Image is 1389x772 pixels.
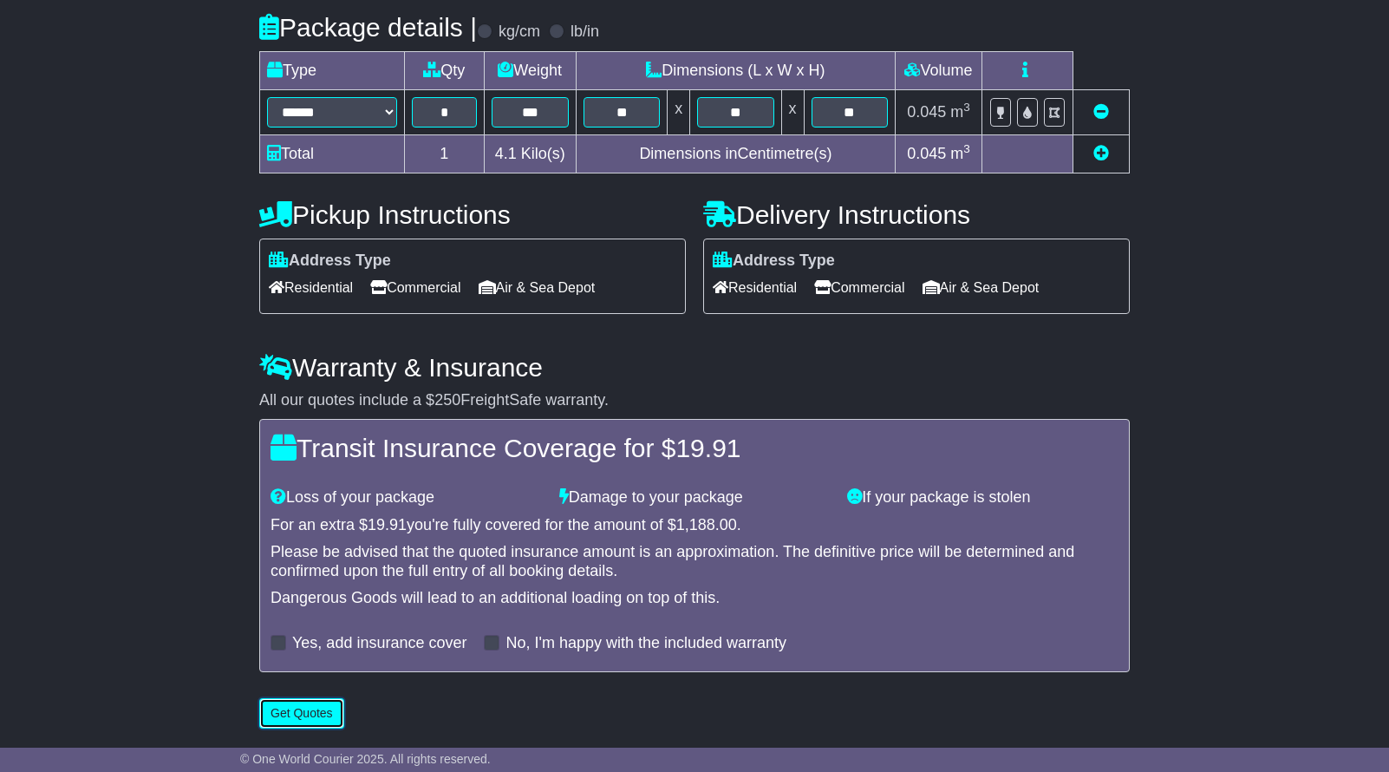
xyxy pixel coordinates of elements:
td: x [781,89,804,134]
span: 1,188.00 [676,516,737,533]
h4: Warranty & Insurance [259,353,1130,382]
td: Kilo(s) [484,134,576,173]
span: Residential [713,274,797,301]
a: Remove this item [1093,103,1109,121]
td: x [668,89,690,134]
label: kg/cm [499,23,540,42]
div: Please be advised that the quoted insurance amount is an approximation. The definitive price will... [271,543,1118,580]
sup: 3 [963,101,970,114]
label: No, I'm happy with the included warranty [505,634,786,653]
div: If your package is stolen [838,488,1127,507]
h4: Transit Insurance Coverage for $ [271,434,1118,462]
h4: Pickup Instructions [259,200,686,229]
td: Type [260,51,405,89]
td: Total [260,134,405,173]
span: Commercial [814,274,904,301]
span: © One World Courier 2025. All rights reserved. [240,752,491,766]
span: Commercial [370,274,460,301]
span: 250 [434,391,460,409]
span: 19.91 [368,516,407,533]
span: Residential [269,274,353,301]
td: Dimensions (L x W x H) [576,51,895,89]
sup: 3 [963,142,970,155]
td: Volume [895,51,981,89]
a: Add new item [1093,145,1109,162]
span: 4.1 [495,145,517,162]
button: Get Quotes [259,698,344,729]
span: 0.045 [907,145,946,162]
span: 19.91 [675,434,740,462]
span: m [950,145,970,162]
td: Qty [405,51,485,89]
span: m [950,103,970,121]
div: For an extra $ you're fully covered for the amount of $ . [271,516,1118,535]
div: Loss of your package [262,488,551,507]
label: Address Type [269,252,391,271]
span: Air & Sea Depot [479,274,596,301]
span: 0.045 [907,103,946,121]
td: Dimensions in Centimetre(s) [576,134,895,173]
td: Weight [484,51,576,89]
span: Air & Sea Depot [923,274,1040,301]
label: Address Type [713,252,835,271]
div: All our quotes include a $ FreightSafe warranty. [259,391,1130,410]
h4: Package details | [259,13,477,42]
td: 1 [405,134,485,173]
label: lb/in [571,23,599,42]
div: Dangerous Goods will lead to an additional loading on top of this. [271,589,1118,608]
label: Yes, add insurance cover [292,634,466,653]
h4: Delivery Instructions [703,200,1130,229]
div: Damage to your package [551,488,839,507]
